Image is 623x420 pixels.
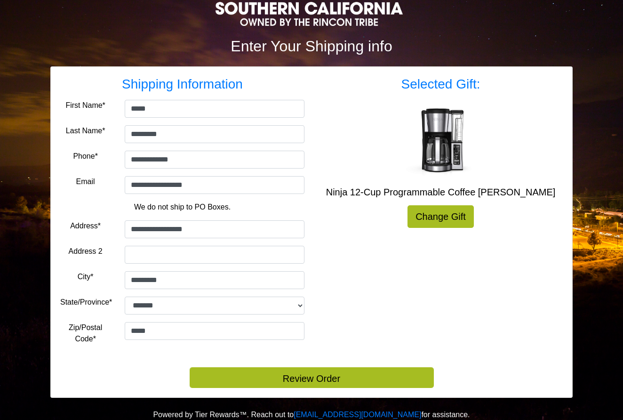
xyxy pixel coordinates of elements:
label: State/Province* [60,297,112,308]
span: Powered by Tier Rewards™. Reach out to for assistance. [153,411,470,419]
h3: Selected Gift: [319,76,563,92]
label: Email [76,176,95,187]
label: Zip/Postal Code* [60,322,111,345]
label: Address* [70,220,101,232]
p: We do not ship to PO Boxes. [67,202,297,213]
label: Phone* [73,151,98,162]
label: Address 2 [69,246,103,257]
a: [EMAIL_ADDRESS][DOMAIN_NAME] [294,411,421,419]
img: Ninja 12-Cup Programmable Coffee Brewer [403,104,479,179]
label: Last Name* [66,125,105,137]
label: First Name* [65,100,105,111]
a: Change Gift [407,205,474,228]
button: Review Order [190,367,434,388]
h3: Shipping Information [60,76,304,92]
h2: Enter Your Shipping info [50,37,573,55]
label: City* [78,271,94,283]
h5: Ninja 12-Cup Programmable Coffee [PERSON_NAME] [319,186,563,198]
